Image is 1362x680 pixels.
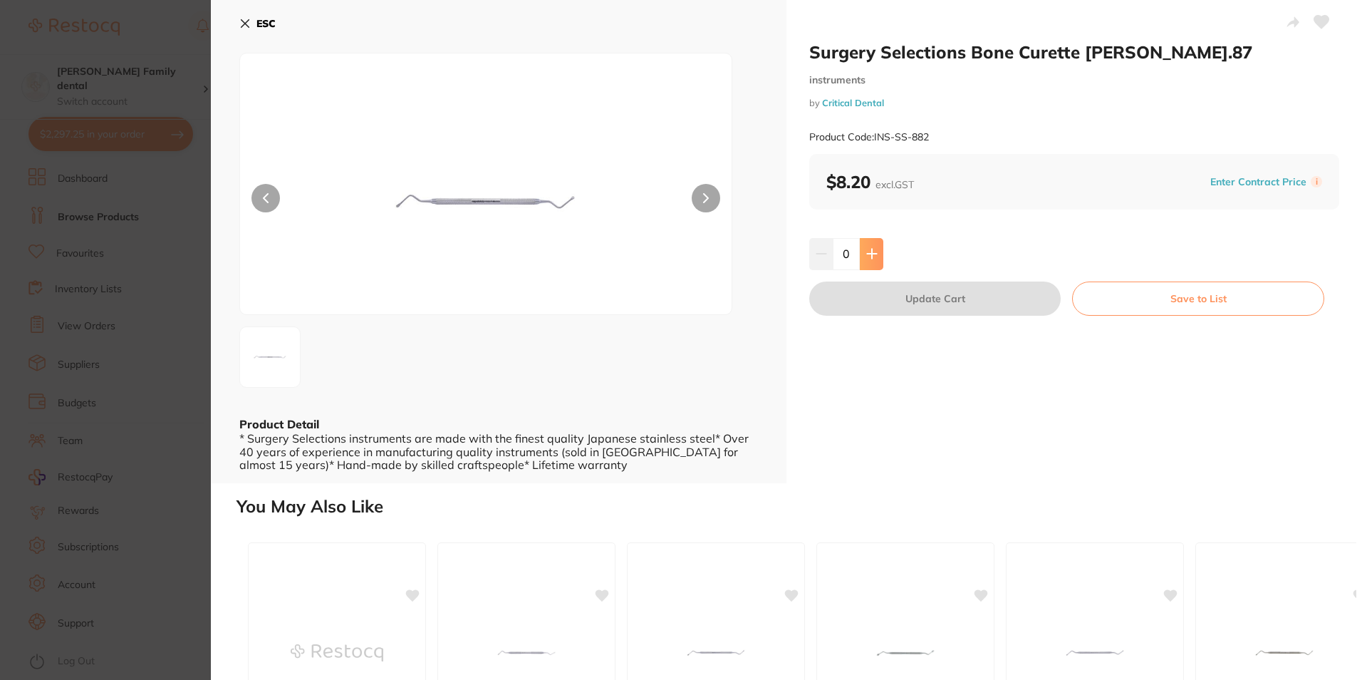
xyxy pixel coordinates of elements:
[809,98,1339,108] small: by
[875,178,914,191] span: excl. GST
[809,74,1339,86] small: instruments
[1072,282,1324,316] button: Save to List
[809,282,1061,316] button: Update Cart
[244,331,296,383] img: LVNTLTg4Mi5qcGc
[809,41,1339,63] h2: Surgery Selections Bone Curette [PERSON_NAME].87
[1206,175,1311,189] button: Enter Contract Price
[256,17,276,30] b: ESC
[239,432,758,471] div: * Surgery Selections instruments are made with the finest quality Japanese stainless steel* Over ...
[1311,176,1322,187] label: i
[239,11,276,36] button: ESC
[826,171,914,192] b: $8.20
[822,97,884,108] a: Critical Dental
[338,89,633,314] img: LVNTLTg4Mi5qcGc
[239,417,319,431] b: Product Detail
[809,131,929,143] small: Product Code: INS-SS-882
[236,497,1356,517] h2: You May Also Like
